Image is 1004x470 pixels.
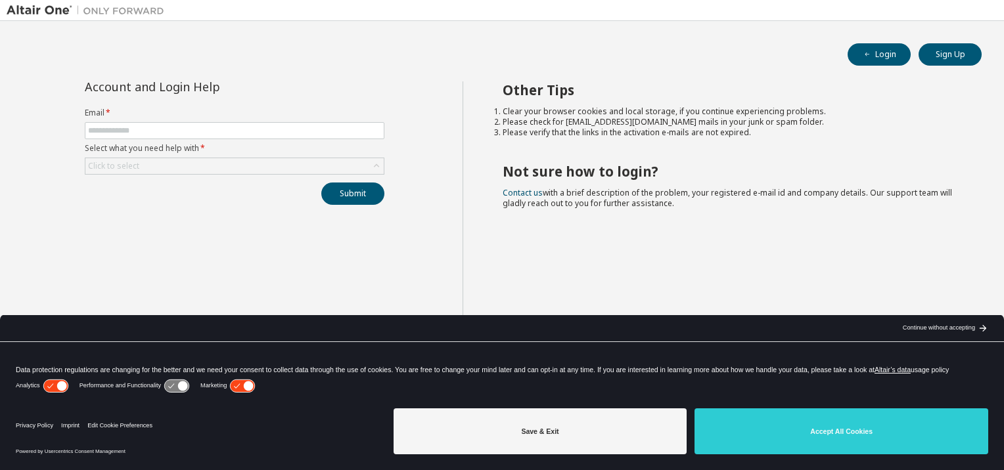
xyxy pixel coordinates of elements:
[503,127,959,138] li: Please verify that the links in the activation e-mails are not expired.
[88,161,139,171] div: Click to select
[503,117,959,127] li: Please check for [EMAIL_ADDRESS][DOMAIN_NAME] mails in your junk or spam folder.
[85,158,384,174] div: Click to select
[503,81,959,98] h2: Other Tips
[503,187,952,209] span: with a brief description of the problem, your registered e-mail id and company details. Our suppo...
[321,182,384,205] button: Submit
[503,163,959,180] h2: Not sure how to login?
[919,43,982,66] button: Sign Up
[85,81,325,92] div: Account and Login Help
[503,106,959,117] li: Clear your browser cookies and local storage, if you continue experiencing problems.
[503,187,543,198] a: Contact us
[85,143,384,154] label: Select what you need help with
[7,4,171,17] img: Altair One
[848,43,911,66] button: Login
[85,108,384,118] label: Email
